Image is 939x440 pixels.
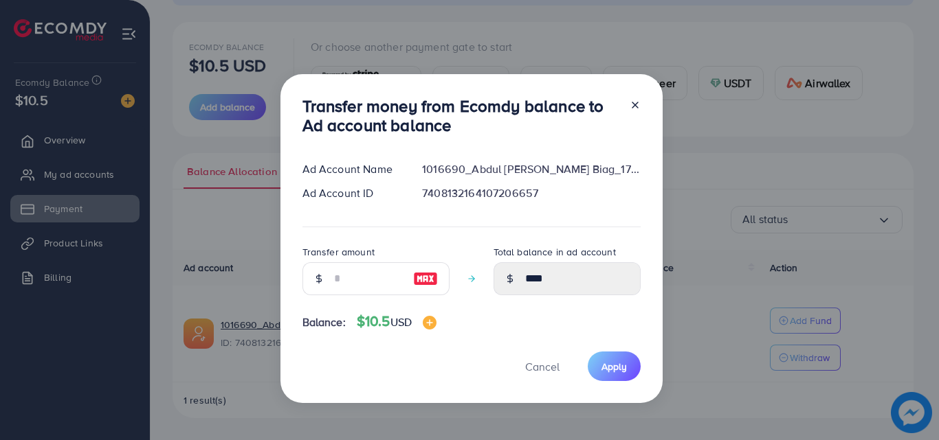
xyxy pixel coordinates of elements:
[423,316,437,329] img: image
[390,314,412,329] span: USD
[525,359,560,374] span: Cancel
[413,270,438,287] img: image
[411,185,651,201] div: 7408132164107206657
[302,245,375,259] label: Transfer amount
[601,360,627,373] span: Apply
[302,314,346,330] span: Balance:
[411,161,651,177] div: 1016690_Abdul [PERSON_NAME] Biag_1724840189617
[291,185,412,201] div: Ad Account ID
[588,351,641,381] button: Apply
[508,351,577,381] button: Cancel
[291,161,412,177] div: Ad Account Name
[302,96,619,136] h3: Transfer money from Ecomdy balance to Ad account balance
[494,245,616,259] label: Total balance in ad account
[357,313,437,330] h4: $10.5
